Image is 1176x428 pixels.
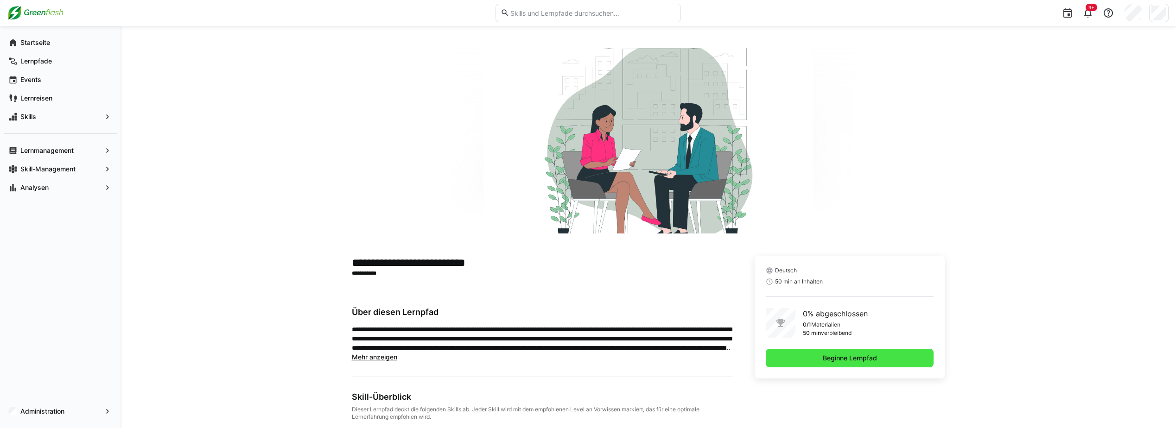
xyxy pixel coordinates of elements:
[352,307,732,317] h3: Über diesen Lernpfad
[803,329,821,337] p: 50 min
[352,392,732,402] div: Skill-Überblick
[1088,5,1094,10] span: 9+
[803,321,811,328] p: 0/1
[766,349,934,367] button: Beginne Lernpfad
[775,267,797,274] span: Deutsch
[811,321,840,328] p: Materialien
[775,278,823,285] span: 50 min an Inhalten
[352,353,397,361] span: Mehr anzeigen
[821,353,878,363] span: Beginne Lernpfad
[803,308,868,319] p: 0% abgeschlossen
[352,406,732,421] div: Dieser Lernpfad deckt die folgenden Skills ab. Jeder Skill wird mit dem empfohlenen Level an Vorw...
[821,329,852,337] p: verbleibend
[509,9,675,17] input: Skills und Lernpfade durchsuchen…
